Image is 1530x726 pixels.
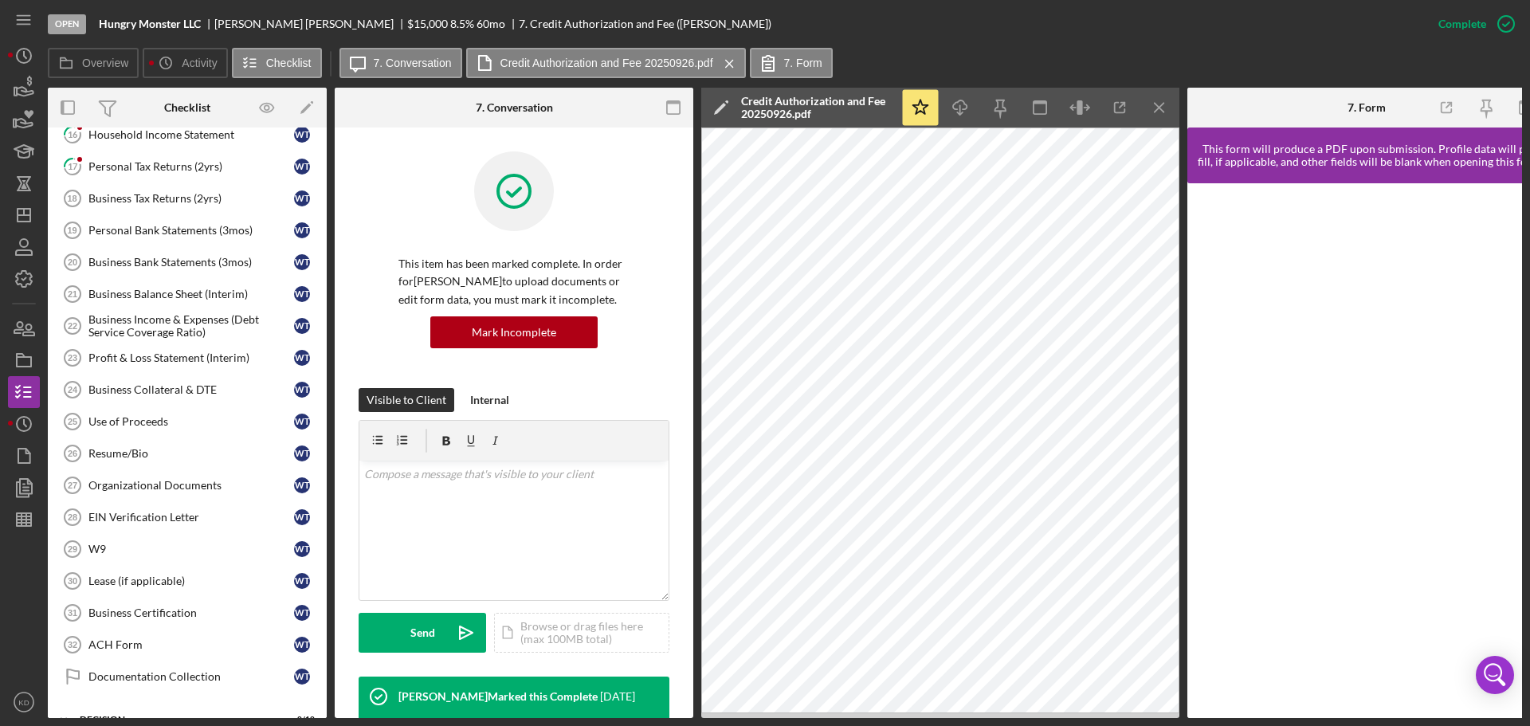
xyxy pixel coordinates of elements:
[294,445,310,461] div: W T
[164,101,210,114] div: Checklist
[294,509,310,525] div: W T
[56,246,319,278] a: 20Business Bank Statements (3mos)WT
[294,286,310,302] div: W T
[294,541,310,557] div: W T
[56,151,319,182] a: 17Personal Tax Returns (2yrs)WT
[68,417,77,426] tspan: 25
[294,605,310,621] div: W T
[784,57,822,69] label: 7. Form
[462,388,517,412] button: Internal
[294,190,310,206] div: W T
[339,48,462,78] button: 7. Conversation
[88,224,294,237] div: Personal Bank Statements (3mos)
[294,669,310,685] div: W T
[56,182,319,214] a: 18Business Tax Returns (2yrs)WT
[374,57,452,69] label: 7. Conversation
[266,57,312,69] label: Checklist
[294,159,310,175] div: W T
[68,576,77,586] tspan: 30
[48,14,86,34] div: Open
[88,670,294,683] div: Documentation Collection
[88,288,294,300] div: Business Balance Sheet (Interim)
[286,715,315,724] div: 0 / 10
[741,95,892,120] div: Credit Authorization and Fee 20250926.pdf
[88,160,294,173] div: Personal Tax Returns (2yrs)
[68,640,77,649] tspan: 32
[99,18,201,30] b: Hungry Monster LLC
[56,565,319,597] a: 30Lease (if applicable)WT
[1438,8,1486,40] div: Complete
[294,350,310,366] div: W T
[56,597,319,629] a: 31Business CertificationWT
[67,194,76,203] tspan: 18
[500,57,713,69] label: Credit Authorization and Fee 20250926.pdf
[48,48,139,78] button: Overview
[294,477,310,493] div: W T
[450,18,474,30] div: 8.5 %
[182,57,217,69] label: Activity
[88,479,294,492] div: Organizational Documents
[80,715,275,724] div: Decision
[294,127,310,143] div: W T
[68,321,77,331] tspan: 22
[56,310,319,342] a: 22Business Income & Expenses (Debt Service Coverage Ratio)WT
[56,661,319,693] a: Documentation CollectionWT
[88,128,294,141] div: Household Income Statement
[143,48,227,78] button: Activity
[519,18,771,30] div: 7. Credit Authorization and Fee ([PERSON_NAME])
[88,606,294,619] div: Business Certification
[88,447,294,460] div: Resume/Bio
[67,226,76,235] tspan: 19
[294,382,310,398] div: W T
[56,501,319,533] a: 28EIN Verification LetterWT
[398,255,630,308] p: This item has been marked complete. In order for [PERSON_NAME] to upload documents or edit form d...
[367,388,446,412] div: Visible to Client
[8,686,40,718] button: KD
[294,573,310,589] div: W T
[1476,656,1514,694] div: Open Intercom Messenger
[476,101,553,114] div: 7. Conversation
[410,613,435,653] div: Send
[56,119,319,151] a: 16Household Income StatementWT
[56,533,319,565] a: 29W9WT
[88,351,294,364] div: Profit & Loss Statement (Interim)
[88,383,294,396] div: Business Collateral & DTE
[398,690,598,703] div: [PERSON_NAME] Marked this Complete
[56,214,319,246] a: 19Personal Bank Statements (3mos)WT
[1348,101,1386,114] div: 7. Form
[56,438,319,469] a: 26Resume/BioWT
[18,698,29,707] text: KD
[88,415,294,428] div: Use of Proceeds
[56,374,319,406] a: 24Business Collateral & DTEWT
[68,353,77,363] tspan: 23
[472,316,556,348] div: Mark Incomplete
[82,57,128,69] label: Overview
[477,18,505,30] div: 60 mo
[68,481,77,490] tspan: 27
[88,575,294,587] div: Lease (if applicable)
[359,388,454,412] button: Visible to Client
[88,313,294,339] div: Business Income & Expenses (Debt Service Coverage Ratio)
[68,129,78,139] tspan: 16
[88,192,294,205] div: Business Tax Returns (2yrs)
[68,544,77,554] tspan: 29
[68,512,77,522] tspan: 28
[56,278,319,310] a: 21Business Balance Sheet (Interim)WT
[294,414,310,430] div: W T
[56,469,319,501] a: 27Organizational DocumentsWT
[88,511,294,524] div: EIN Verification Letter
[56,406,319,438] a: 25Use of ProceedsWT
[430,316,598,348] button: Mark Incomplete
[68,289,77,299] tspan: 21
[1422,8,1522,40] button: Complete
[232,48,322,78] button: Checklist
[214,18,407,30] div: [PERSON_NAME] [PERSON_NAME]
[470,388,509,412] div: Internal
[56,342,319,374] a: 23Profit & Loss Statement (Interim)WT
[359,613,486,653] button: Send
[466,48,746,78] button: Credit Authorization and Fee 20250926.pdf
[88,638,294,651] div: ACH Form
[68,449,77,458] tspan: 26
[600,690,635,703] time: 2025-09-27 03:24
[294,222,310,238] div: W T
